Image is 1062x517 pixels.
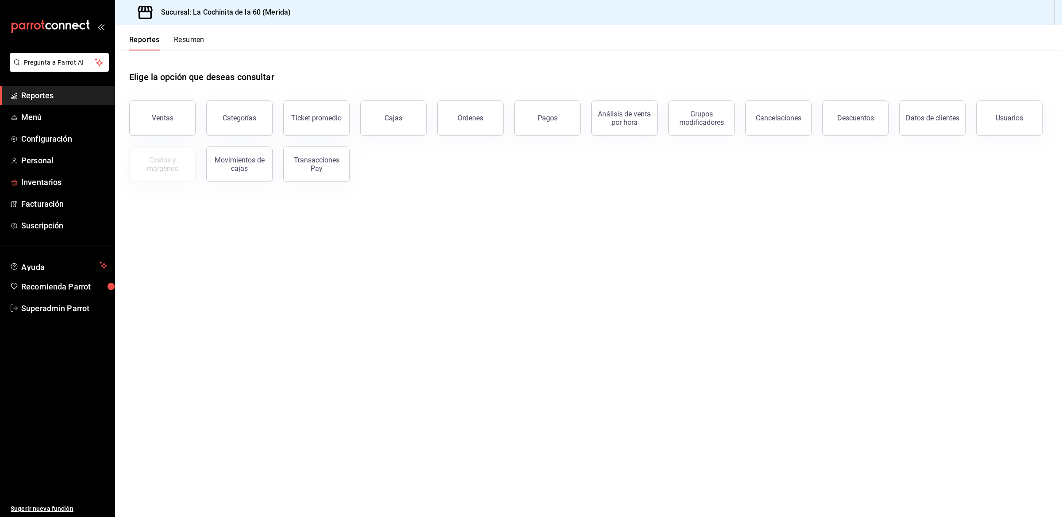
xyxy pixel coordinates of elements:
[6,64,109,73] a: Pregunta a Parrot AI
[385,114,402,122] div: Cajas
[514,100,581,136] button: Pagos
[21,111,108,123] span: Menú
[129,35,160,50] button: Reportes
[24,58,95,67] span: Pregunta a Parrot AI
[745,100,812,136] button: Cancelaciones
[996,114,1023,122] div: Usuarios
[212,156,267,173] div: Movimientos de cajas
[174,35,204,50] button: Resumen
[976,100,1043,136] button: Usuarios
[591,100,658,136] button: Análisis de venta por hora
[360,100,427,136] button: Cajas
[21,220,108,231] span: Suscripción
[206,147,273,182] button: Movimientos de cajas
[906,114,959,122] div: Datos de clientes
[597,110,652,127] div: Análisis de venta por hora
[135,156,190,173] div: Costos y márgenes
[283,147,350,182] button: Transacciones Pay
[129,70,274,84] h1: Elige la opción que deseas consultar
[11,504,108,513] span: Sugerir nueva función
[21,281,108,293] span: Recomienda Parrot
[223,114,256,122] div: Categorías
[837,114,874,122] div: Descuentos
[458,114,483,122] div: Órdenes
[291,114,342,122] div: Ticket promedio
[206,100,273,136] button: Categorías
[289,156,344,173] div: Transacciones Pay
[154,7,291,18] h3: Sucursal: La Cochinita de la 60 (Merida)
[756,114,801,122] div: Cancelaciones
[129,35,204,50] div: navigation tabs
[899,100,966,136] button: Datos de clientes
[129,147,196,182] button: Contrata inventarios para ver este reporte
[21,302,108,314] span: Superadmin Parrot
[283,100,350,136] button: Ticket promedio
[21,133,108,145] span: Configuración
[437,100,504,136] button: Órdenes
[674,110,729,127] div: Grupos modificadores
[21,89,108,101] span: Reportes
[10,53,109,72] button: Pregunta a Parrot AI
[668,100,735,136] button: Grupos modificadores
[21,176,108,188] span: Inventarios
[21,154,108,166] span: Personal
[97,23,104,30] button: open_drawer_menu
[538,114,558,122] div: Pagos
[152,114,173,122] div: Ventas
[21,198,108,210] span: Facturación
[129,100,196,136] button: Ventas
[822,100,889,136] button: Descuentos
[21,260,96,271] span: Ayuda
